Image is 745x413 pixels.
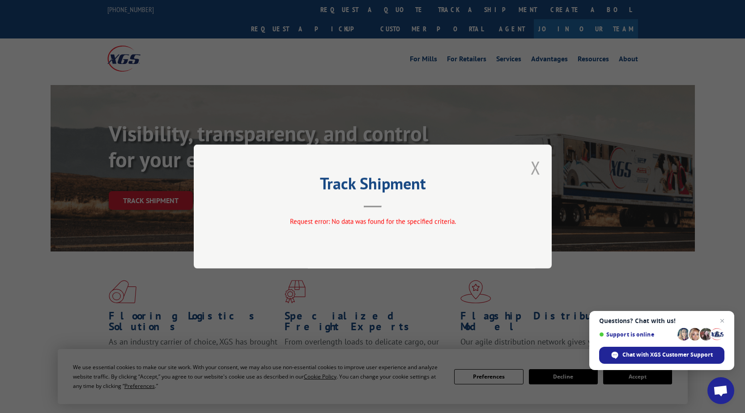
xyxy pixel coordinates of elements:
[531,156,541,179] button: Close modal
[717,315,728,326] span: Close chat
[238,177,507,194] h2: Track Shipment
[707,377,734,404] div: Open chat
[622,351,713,359] span: Chat with XGS Customer Support
[599,331,674,338] span: Support is online
[599,317,724,324] span: Questions? Chat with us!
[599,347,724,364] div: Chat with XGS Customer Support
[289,217,456,226] span: Request error: No data was found for the specified criteria.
